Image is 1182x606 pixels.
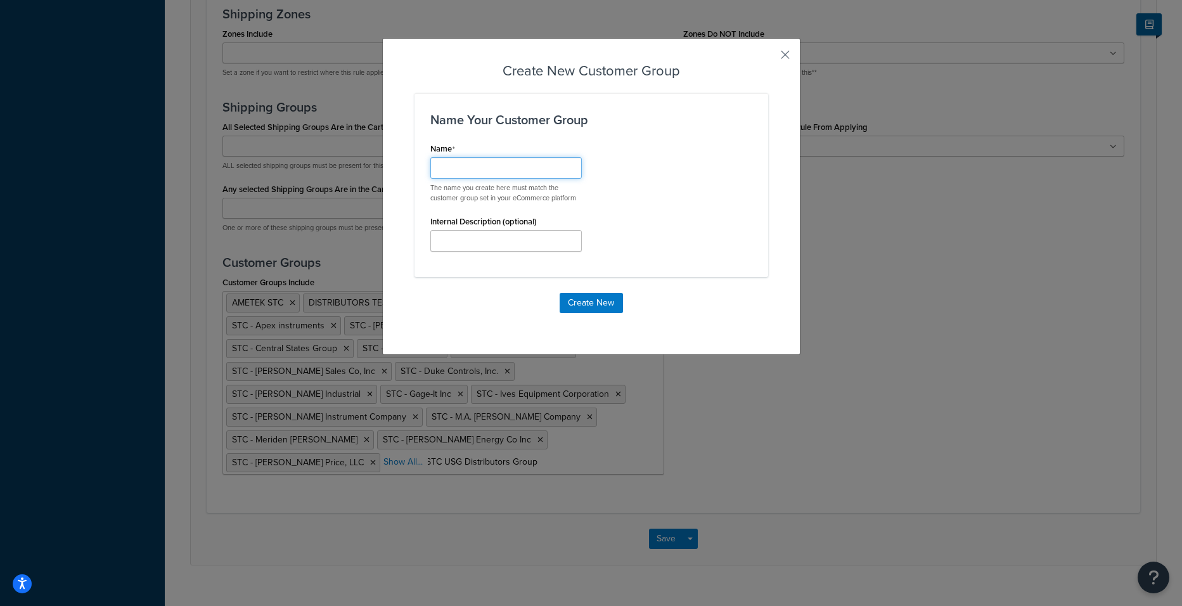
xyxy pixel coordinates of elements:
button: Create New [560,293,623,313]
p: The name you create here must match the customer group set in your eCommerce platform [430,183,582,203]
h3: Name Your Customer Group [430,113,752,127]
label: Name [430,144,455,154]
label: Internal Description (optional) [430,217,537,226]
h3: Create New Customer Group [414,61,768,81]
